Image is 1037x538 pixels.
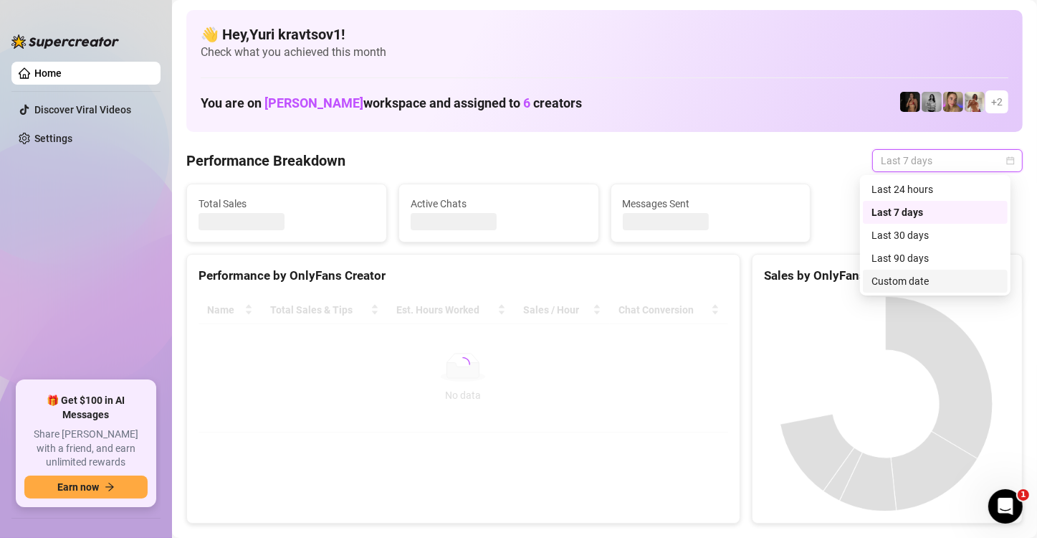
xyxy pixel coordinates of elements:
span: Messages Sent [623,196,799,212]
img: logo-BBDzfeDw.svg [11,34,119,49]
div: Last 7 days [871,204,999,220]
div: Last 90 days [863,247,1008,270]
span: Active Chats [411,196,587,212]
span: 🎁 Get $100 in AI Messages [24,394,148,422]
span: calendar [1006,156,1015,165]
div: Custom date [863,270,1008,293]
span: loading [453,354,473,374]
span: 6 [523,95,530,110]
div: Custom date [871,273,999,289]
span: arrow-right [105,482,115,492]
span: Total Sales [199,196,375,212]
h4: Performance Breakdown [186,151,345,171]
div: Last 90 days [871,250,999,266]
div: Last 24 hours [863,178,1008,201]
span: + 2 [991,94,1003,110]
span: 1 [1018,489,1029,501]
img: Cherry [943,92,963,112]
img: Green [965,92,985,112]
div: Last 24 hours [871,181,999,197]
div: Performance by OnlyFans Creator [199,266,728,285]
iframe: Intercom live chat [988,489,1023,524]
div: Last 30 days [871,227,999,243]
span: Check what you achieved this month [201,44,1008,60]
span: Share [PERSON_NAME] with a friend, and earn unlimited rewards [24,428,148,470]
h1: You are on workspace and assigned to creators [201,95,582,111]
h4: 👋 Hey, Yuri kravtsov1 ! [201,24,1008,44]
span: Earn now [57,481,99,493]
div: Last 30 days [863,224,1008,247]
div: Sales by OnlyFans Creator [764,266,1010,285]
div: Last 7 days [863,201,1008,224]
a: Home [34,67,62,79]
button: Earn nowarrow-right [24,476,148,499]
span: [PERSON_NAME] [264,95,363,110]
a: Discover Viral Videos [34,104,131,115]
span: Last 7 days [881,150,1014,171]
img: A [922,92,942,112]
a: Settings [34,133,72,144]
img: D [900,92,920,112]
